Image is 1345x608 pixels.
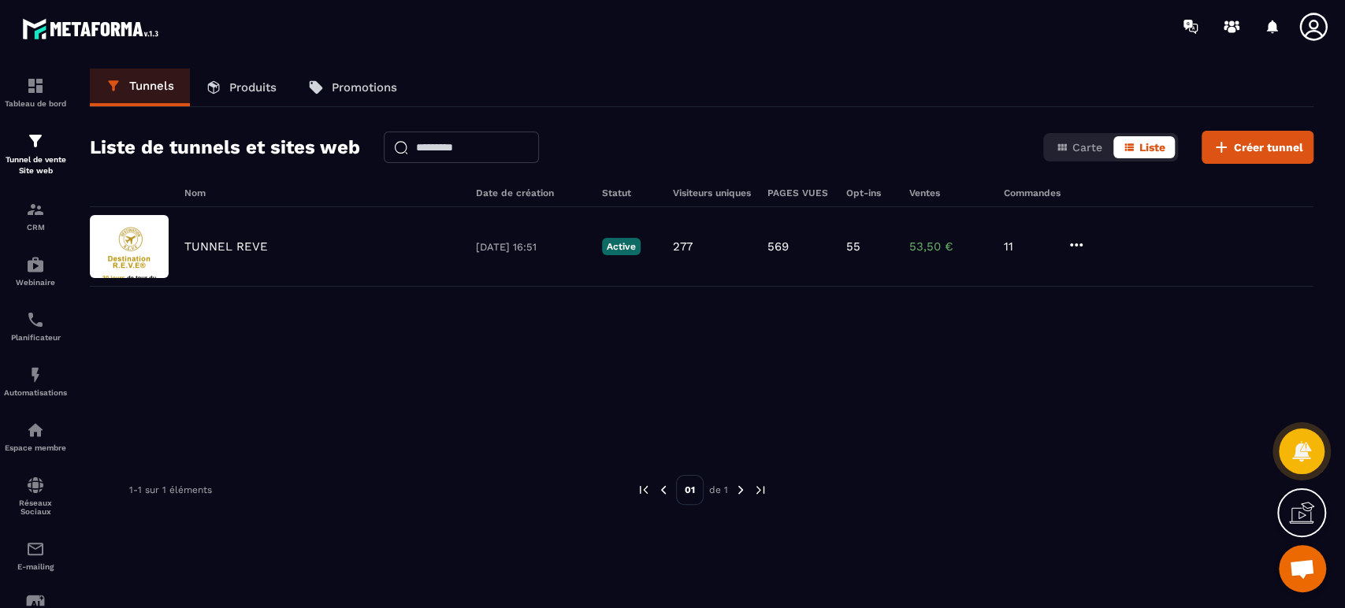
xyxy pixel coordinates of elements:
[709,484,728,496] p: de 1
[4,464,67,528] a: social-networksocial-networkRéseaux Sociaux
[26,76,45,95] img: formation
[476,241,586,253] p: [DATE] 16:51
[4,120,67,188] a: formationformationTunnel de vente Site web
[4,562,67,571] p: E-mailing
[332,80,397,95] p: Promotions
[90,69,190,106] a: Tunnels
[4,388,67,397] p: Automatisations
[26,310,45,329] img: scheduler
[22,14,164,43] img: logo
[184,187,460,198] h6: Nom
[656,483,671,497] img: prev
[1202,131,1313,164] button: Créer tunnel
[26,476,45,495] img: social-network
[673,187,752,198] h6: Visiteurs uniques
[190,69,292,106] a: Produits
[909,187,988,198] h6: Ventes
[4,354,67,409] a: automationsautomationsAutomatisations
[673,239,693,254] p: 277
[26,132,45,150] img: formation
[26,365,45,384] img: automations
[184,239,268,254] p: TUNNEL REVE
[1072,141,1102,154] span: Carte
[292,69,413,106] a: Promotions
[753,483,767,497] img: next
[4,528,67,583] a: emailemailE-mailing
[4,443,67,452] p: Espace membre
[1139,141,1165,154] span: Liste
[846,187,894,198] h6: Opt-ins
[4,243,67,298] a: automationsautomationsWebinaire
[129,79,174,93] p: Tunnels
[1113,136,1175,158] button: Liste
[476,187,586,198] h6: Date de création
[1279,545,1326,592] div: Ouvrir le chat
[90,132,360,163] h2: Liste de tunnels et sites web
[4,65,67,120] a: formationformationTableau de bord
[4,223,67,232] p: CRM
[4,333,67,342] p: Planificateur
[767,187,830,198] h6: PAGES VUES
[4,298,67,354] a: schedulerschedulerPlanificateur
[676,475,704,505] p: 01
[26,421,45,439] img: automations
[26,539,45,558] img: email
[602,187,657,198] h6: Statut
[4,409,67,464] a: automationsautomationsEspace membre
[4,278,67,287] p: Webinaire
[1004,239,1051,254] p: 11
[4,99,67,108] p: Tableau de bord
[4,154,67,176] p: Tunnel de vente Site web
[846,239,860,254] p: 55
[229,80,277,95] p: Produits
[602,238,641,255] p: Active
[4,188,67,243] a: formationformationCRM
[1004,187,1061,198] h6: Commandes
[26,255,45,274] img: automations
[734,483,748,497] img: next
[909,239,988,254] p: 53,50 €
[767,239,789,254] p: 569
[1046,136,1112,158] button: Carte
[1234,139,1303,155] span: Créer tunnel
[26,200,45,219] img: formation
[4,499,67,516] p: Réseaux Sociaux
[637,483,651,497] img: prev
[129,484,212,495] p: 1-1 sur 1 éléments
[90,215,169,278] img: image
